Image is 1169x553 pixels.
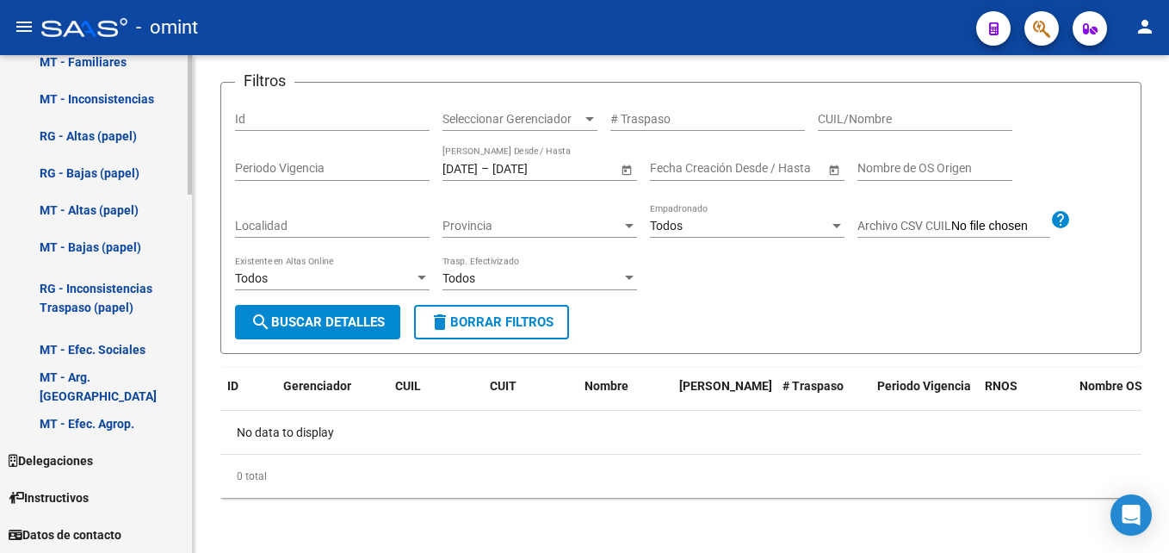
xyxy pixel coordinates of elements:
[985,379,1017,393] span: RNOS
[220,455,1141,498] div: 0 total
[650,219,683,233] span: Todos
[9,488,89,507] span: Instructivos
[235,271,268,285] span: Todos
[235,69,294,93] h3: Filtros
[877,379,971,393] span: Periodo Vigencia
[857,219,951,233] span: Archivo CSV CUIL
[617,160,635,178] button: Open calendar
[14,16,34,37] mat-icon: menu
[490,379,516,393] span: CUIT
[1110,494,1152,536] div: Open Intercom Messenger
[251,312,271,332] mat-icon: search
[442,112,582,127] span: Seleccionar Gerenciador
[9,451,93,470] span: Delegaciones
[483,368,578,425] datatable-header-cell: CUIT
[1050,209,1071,230] mat-icon: help
[220,368,276,425] datatable-header-cell: ID
[276,368,388,425] datatable-header-cell: Gerenciador
[1135,16,1155,37] mat-icon: person
[782,379,844,393] span: # Traspaso
[136,9,198,47] span: - omint
[870,368,978,425] datatable-header-cell: Periodo Vigencia
[718,161,802,176] input: End date
[227,379,238,393] span: ID
[442,271,475,285] span: Todos
[220,411,1141,454] div: No data to display
[650,161,703,176] input: Start date
[481,161,489,176] span: –
[672,368,776,425] datatable-header-cell: Fecha Traspaso
[283,379,351,393] span: Gerenciador
[1079,379,1142,393] span: Nombre OS
[951,219,1050,234] input: Archivo CSV CUIL
[430,312,450,332] mat-icon: delete
[578,368,672,425] datatable-header-cell: Nombre
[414,305,569,339] button: Borrar Filtros
[395,379,421,393] span: CUIL
[251,314,385,330] span: Buscar Detalles
[584,379,628,393] span: Nombre
[9,525,121,544] span: Datos de contacto
[388,368,483,425] datatable-header-cell: CUIL
[492,161,577,176] input: End date
[442,219,622,233] span: Provincia
[776,368,870,425] datatable-header-cell: # Traspaso
[825,160,843,178] button: Open calendar
[679,379,772,393] span: [PERSON_NAME]
[235,305,400,339] button: Buscar Detalles
[442,161,478,176] input: Start date
[978,368,1073,425] datatable-header-cell: RNOS
[430,314,554,330] span: Borrar Filtros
